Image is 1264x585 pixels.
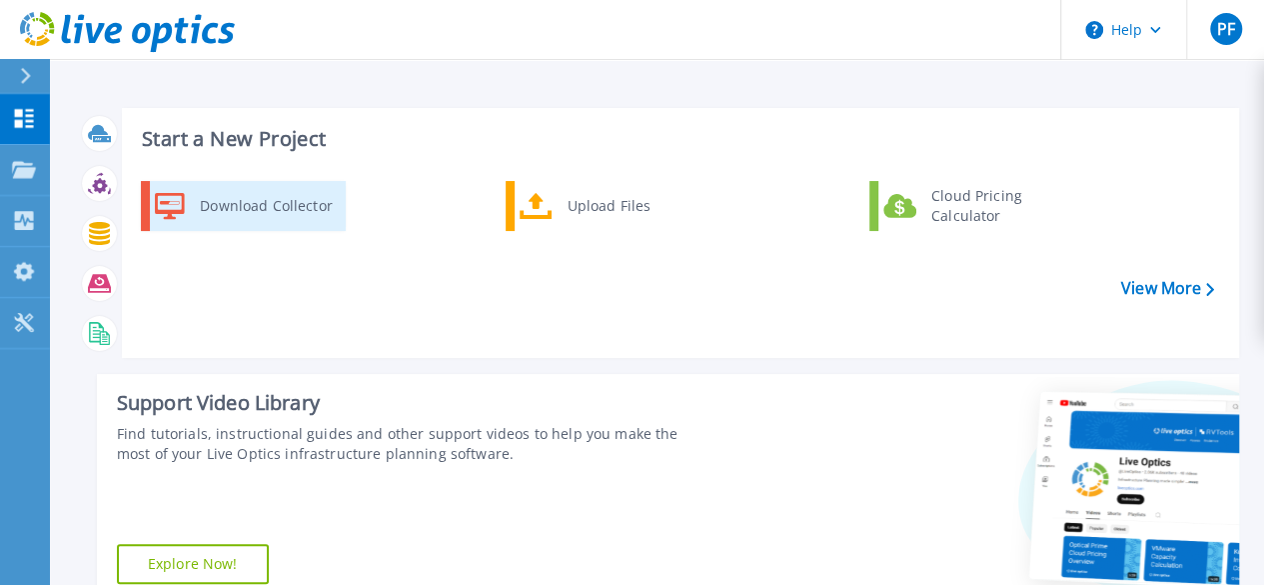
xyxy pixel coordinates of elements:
[142,128,1213,150] h3: Start a New Project
[921,186,1069,226] div: Cloud Pricing Calculator
[117,390,710,416] div: Support Video Library
[190,186,341,226] div: Download Collector
[1216,21,1234,37] span: PF
[117,544,269,584] a: Explore Now!
[869,181,1074,231] a: Cloud Pricing Calculator
[558,186,705,226] div: Upload Files
[141,181,346,231] a: Download Collector
[117,424,710,464] div: Find tutorials, instructional guides and other support videos to help you make the most of your L...
[506,181,710,231] a: Upload Files
[1121,279,1214,298] a: View More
